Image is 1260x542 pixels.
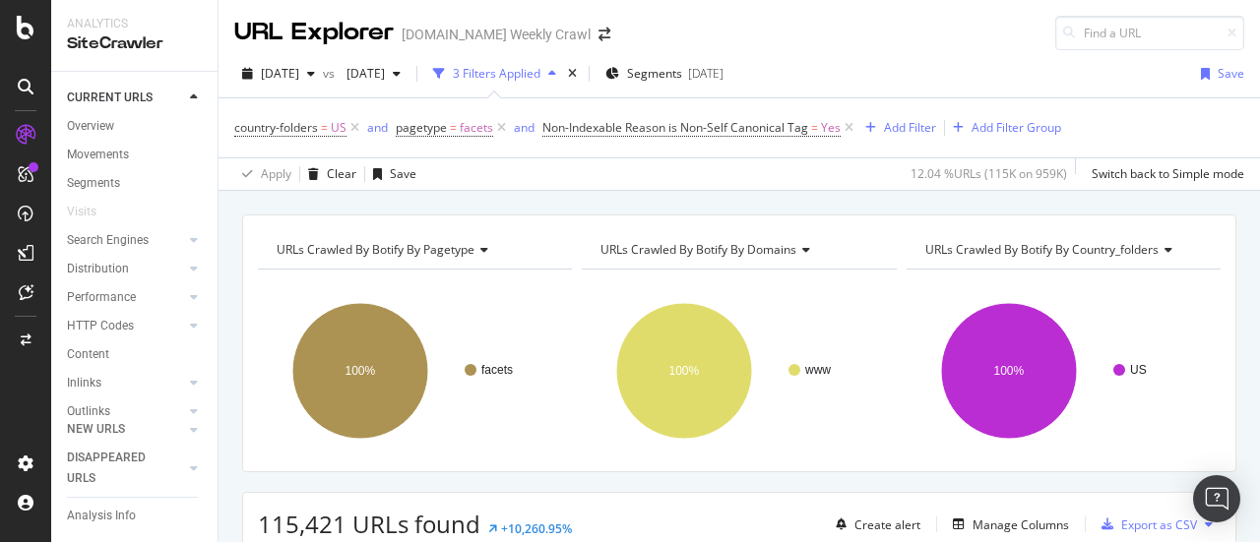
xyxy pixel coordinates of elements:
[67,506,136,526] div: Analysis Info
[67,419,184,440] a: NEW URLS
[1055,16,1244,50] input: Find a URL
[821,114,841,142] span: Yes
[1092,165,1244,182] div: Switch back to Simple mode
[67,116,204,137] a: Overview
[67,145,129,165] div: Movements
[597,234,878,266] h4: URLs Crawled By Botify By domains
[261,165,291,182] div: Apply
[67,230,184,251] a: Search Engines
[460,114,493,142] span: facets
[564,64,581,84] div: times
[582,285,891,456] svg: A chart.
[907,285,1216,456] svg: A chart.
[514,118,535,137] button: and
[945,512,1069,536] button: Manage Columns
[1121,516,1197,533] div: Export as CSV
[67,145,204,165] a: Movements
[67,230,149,251] div: Search Engines
[993,364,1024,378] text: 100%
[67,287,184,308] a: Performance
[828,509,920,540] button: Create alert
[669,364,700,378] text: 100%
[453,65,540,82] div: 3 Filters Applied
[627,65,682,82] span: Segments
[67,32,202,55] div: SiteCrawler
[321,119,328,136] span: =
[600,241,796,258] span: URLs Crawled By Botify By domains
[67,116,114,137] div: Overview
[234,16,394,49] div: URL Explorer
[598,28,610,41] div: arrow-right-arrow-left
[514,119,535,136] div: and
[67,373,101,393] div: Inlinks
[67,259,129,279] div: Distribution
[258,508,480,540] span: 115,421 URLs found
[67,173,204,194] a: Segments
[396,119,447,136] span: pagetype
[67,16,202,32] div: Analytics
[972,119,1061,136] div: Add Filter Group
[365,158,416,190] button: Save
[67,401,184,422] a: Outlinks
[925,241,1159,258] span: URLs Crawled By Botify By country_folders
[339,58,409,90] button: [DATE]
[945,116,1061,140] button: Add Filter Group
[481,363,513,377] text: facets
[67,287,136,308] div: Performance
[1218,65,1244,82] div: Save
[804,363,831,377] text: www
[258,285,567,456] svg: A chart.
[1130,363,1147,377] text: US
[67,259,184,279] a: Distribution
[234,58,323,90] button: [DATE]
[67,88,153,108] div: CURRENT URLS
[346,364,376,378] text: 100%
[450,119,457,136] span: =
[327,165,356,182] div: Clear
[339,65,385,82] span: 2025 Aug. 7th
[277,241,474,258] span: URLs Crawled By Botify By pagetype
[973,516,1069,533] div: Manage Columns
[425,58,564,90] button: 3 Filters Applied
[811,119,818,136] span: =
[857,116,936,140] button: Add Filter
[67,202,116,222] a: Visits
[367,118,388,137] button: and
[598,58,731,90] button: Segments[DATE]
[854,516,920,533] div: Create alert
[67,401,110,422] div: Outlinks
[501,520,572,537] div: +10,260.95%
[67,173,120,194] div: Segments
[67,448,166,489] div: DISAPPEARED URLS
[688,65,724,82] div: [DATE]
[1193,58,1244,90] button: Save
[67,419,125,440] div: NEW URLS
[67,344,204,365] a: Content
[67,316,184,336] a: HTTP Codes
[1084,158,1244,190] button: Switch back to Simple mode
[67,88,184,108] a: CURRENT URLS
[331,114,346,142] span: US
[323,65,339,82] span: vs
[67,344,109,365] div: Content
[261,65,299,82] span: 2025 Aug. 28th
[921,234,1203,266] h4: URLs Crawled By Botify By country_folders
[273,234,554,266] h4: URLs Crawled By Botify By pagetype
[67,448,184,489] a: DISAPPEARED URLS
[67,373,184,393] a: Inlinks
[234,119,318,136] span: country-folders
[542,119,808,136] span: Non-Indexable Reason is Non-Self Canonical Tag
[67,506,204,526] a: Analysis Info
[67,202,96,222] div: Visits
[884,119,936,136] div: Add Filter
[1193,475,1240,522] div: Open Intercom Messenger
[1094,509,1197,540] button: Export as CSV
[367,119,388,136] div: and
[402,25,591,44] div: [DOMAIN_NAME] Weekly Crawl
[234,158,291,190] button: Apply
[911,165,1067,182] div: 12.04 % URLs ( 115K on 959K )
[67,316,134,336] div: HTTP Codes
